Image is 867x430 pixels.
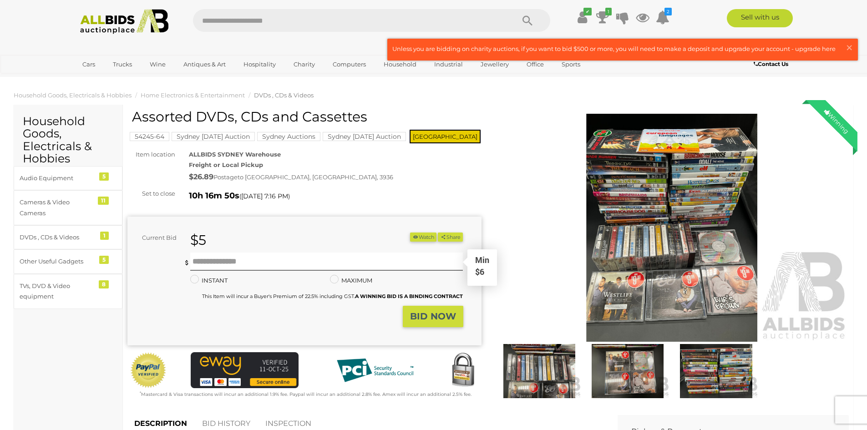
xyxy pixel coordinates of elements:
a: 54245-64 [130,133,169,140]
a: Household [378,57,422,72]
div: Current Bid [127,233,183,243]
a: [GEOGRAPHIC_DATA] [76,72,153,87]
button: BID NOW [403,306,463,327]
div: DVDs , CDs & Videos [20,232,95,243]
i: 1 [605,8,612,15]
a: DVDs , CDs & Videos [254,91,314,99]
strong: $5 [190,232,206,248]
span: [GEOGRAPHIC_DATA] [410,130,481,143]
small: Mastercard & Visa transactions will incur an additional 1.9% fee. Paypal will incur an additional... [140,391,472,397]
h1: Assorted DVDs, CDs and Cassettes [132,109,479,124]
b: A WINNING BID IS A BINDING CONTRACT [355,293,463,299]
a: ✔ [576,9,589,25]
a: Sydney [DATE] Auction [172,133,255,140]
a: TVs, DVD & Video equipment 8 [14,274,122,309]
img: Assorted DVDs, CDs and Cassettes [495,114,849,342]
label: MAXIMUM [330,275,372,286]
h2: Household Goods, Electricals & Hobbies [23,115,113,165]
div: Cameras & Video Cameras [20,197,95,218]
div: Min $6 [468,254,496,284]
div: Set to close [121,188,182,199]
button: Watch [410,233,436,242]
img: Assorted DVDs, CDs and Cassettes [497,344,581,398]
mark: Sydney Auctions [257,132,320,141]
img: eWAY Payment Gateway [191,352,299,388]
span: to [GEOGRAPHIC_DATA], [GEOGRAPHIC_DATA], 3936 [238,173,393,181]
a: Cameras & Video Cameras 11 [14,190,122,225]
a: Jewellery [475,57,515,72]
a: 2 [656,9,669,25]
strong: $26.89 [189,172,213,181]
strong: Freight or Local Pickup [189,161,263,168]
strong: ALLBIDS SYDNEY Warehouse [189,151,281,158]
a: DVDs , CDs & Videos 1 [14,225,122,249]
i: ✔ [583,8,592,15]
div: 5 [99,256,109,264]
a: Trucks [107,57,138,72]
div: Other Useful Gadgets [20,256,95,267]
a: Sports [556,57,586,72]
a: Sydney Auctions [257,133,320,140]
mark: Sydney [DATE] Auction [172,132,255,141]
a: Contact Us [754,59,791,69]
mark: Sydney [DATE] Auction [323,132,406,141]
div: TVs, DVD & Video equipment [20,281,95,302]
label: INSTANT [190,275,228,286]
a: Sell with us [727,9,793,27]
div: 11 [98,197,109,205]
a: Computers [327,57,372,72]
a: Other Useful Gadgets 5 [14,249,122,273]
small: This Item will incur a Buyer's Premium of 22.5% including GST. [202,293,463,299]
a: Antiques & Art [177,57,232,72]
a: Audio Equipment 5 [14,166,122,190]
a: Household Goods, Electricals & Hobbies [14,91,132,99]
strong: 10h 16m 50s [189,191,239,201]
a: Hospitality [238,57,282,72]
a: Sydney [DATE] Auction [323,133,406,140]
i: 2 [664,8,672,15]
div: Item location [121,149,182,160]
img: Assorted DVDs, CDs and Cassettes [674,344,758,398]
img: Official PayPal Seal [130,352,167,389]
a: Industrial [428,57,469,72]
img: Assorted DVDs, CDs and Cassettes [586,344,669,398]
img: Secured by Rapid SSL [445,352,481,389]
a: Cars [76,57,101,72]
div: 8 [99,280,109,288]
span: × [845,39,853,56]
a: Charity [288,57,321,72]
a: Wine [144,57,172,72]
button: Search [505,9,550,32]
div: 1 [100,232,109,240]
img: PCI DSS compliant [330,352,421,389]
mark: 54245-64 [130,132,169,141]
li: Watch this item [410,233,436,242]
div: Postage [189,171,482,184]
img: Allbids.com.au [75,9,174,34]
span: [DATE] 7:16 PM [241,192,288,200]
a: 1 [596,9,609,25]
strong: BID NOW [410,311,456,322]
button: Share [438,233,463,242]
b: Contact Us [754,61,788,67]
div: Audio Equipment [20,173,95,183]
a: Office [521,57,550,72]
span: ( ) [239,192,290,200]
div: 5 [99,172,109,181]
div: Winning [816,100,857,142]
a: Home Electronics & Entertainment [141,91,245,99]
